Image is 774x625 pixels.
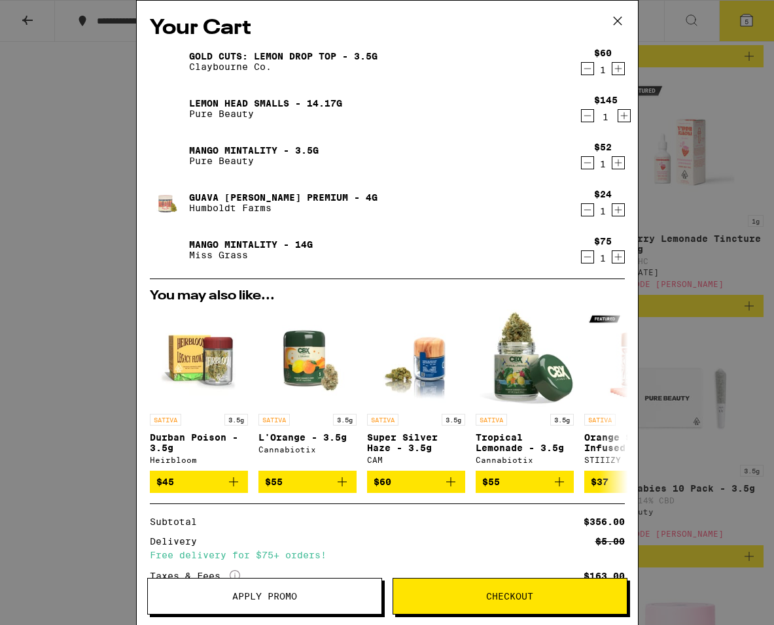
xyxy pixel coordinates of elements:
div: $24 [594,189,612,199]
h2: Your Cart [150,14,625,43]
div: STIIIZY [584,456,682,464]
p: SATIVA [258,414,290,426]
img: Guava Mintz Premium - 4g [150,184,186,221]
a: Guava [PERSON_NAME] Premium - 4g [189,192,378,203]
button: Decrement [581,203,594,216]
p: 3.5g [333,414,357,426]
img: Cannabiotix - L'Orange - 3.5g [258,309,357,407]
a: Open page for Orange Sunset Infused 5-Pack - 2.5g from STIIIZY [584,309,682,471]
div: $356.00 [584,517,625,526]
p: Pure Beauty [189,156,319,166]
div: $163.00 [584,571,625,581]
div: 1 [594,112,618,122]
button: Checkout [393,578,627,615]
a: Open page for Durban Poison - 3.5g from Heirbloom [150,309,248,471]
div: $145 [594,95,618,105]
img: Mango Mintality - 14g [150,231,186,268]
button: Add to bag [476,471,574,493]
p: Humboldt Farms [189,203,378,213]
div: 1 [594,253,612,263]
button: Add to bag [367,471,465,493]
div: $75 [594,236,612,246]
div: $60 [594,48,612,58]
div: Subtotal [150,517,206,526]
button: Increment [618,109,631,122]
button: Add to bag [584,471,682,493]
button: Add to bag [150,471,248,493]
div: 1 [594,206,612,216]
p: Durban Poison - 3.5g [150,432,248,453]
p: 3.5g [442,414,465,426]
a: Open page for Tropical Lemonade - 3.5g from Cannabiotix [476,309,574,471]
div: Cannabiotix [258,445,357,454]
span: $60 [374,477,391,487]
img: Heirbloom - Durban Poison - 3.5g [150,309,248,407]
button: Increment [612,203,625,216]
a: Open page for L'Orange - 3.5g from Cannabiotix [258,309,357,471]
p: Miss Grass [189,250,313,260]
p: L'Orange - 3.5g [258,432,357,443]
h2: You may also like... [150,290,625,303]
a: Lemon Head Smalls - 14.17g [189,98,342,109]
div: Free delivery for $75+ orders! [150,550,625,560]
span: Apply Promo [232,592,297,601]
span: $45 [156,477,174,487]
p: 3.5g [224,414,248,426]
button: Decrement [581,109,594,122]
div: 1 [594,65,612,75]
img: STIIIZY - Orange Sunset Infused 5-Pack - 2.5g [584,309,682,407]
p: 3.5g [550,414,574,426]
div: CAM [367,456,465,464]
span: Checkout [486,592,533,601]
button: Increment [612,250,625,263]
img: Cannabiotix - Tropical Lemonade - 3.5g [476,309,574,407]
a: Mango Mintality - 3.5g [189,145,319,156]
a: Mango Mintality - 14g [189,239,313,250]
img: Lemon Head Smalls - 14.17g [150,90,186,127]
p: Orange Sunset Infused 5-Pack - 2.5g [584,432,682,453]
div: Taxes & Fees [150,570,240,582]
p: SATIVA [584,414,616,426]
button: Decrement [581,250,594,263]
p: SATIVA [476,414,507,426]
p: Super Silver Haze - 3.5g [367,432,465,453]
p: Claybourne Co. [189,61,378,72]
img: Mango Mintality - 3.5g [150,137,186,174]
a: Gold Cuts: Lemon Drop Top - 3.5g [189,51,378,61]
button: Increment [612,156,625,169]
span: $55 [265,477,283,487]
button: Add to bag [258,471,357,493]
p: SATIVA [367,414,398,426]
p: Tropical Lemonade - 3.5g [476,432,574,453]
button: Increment [612,62,625,75]
button: Apply Promo [147,578,382,615]
img: CAM - Super Silver Haze - 3.5g [367,309,465,407]
button: Decrement [581,156,594,169]
div: Cannabiotix [476,456,574,464]
p: SATIVA [150,414,181,426]
div: Heirbloom [150,456,248,464]
a: Open page for Super Silver Haze - 3.5g from CAM [367,309,465,471]
span: $55 [482,477,500,487]
div: $52 [594,142,612,152]
img: Gold Cuts: Lemon Drop Top - 3.5g [150,43,186,80]
div: Delivery [150,537,206,546]
button: Decrement [581,62,594,75]
div: 1 [594,159,612,169]
div: $5.00 [595,537,625,546]
span: Hi. Need any help? [8,9,94,20]
p: Pure Beauty [189,109,342,119]
span: $37 [591,477,608,487]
